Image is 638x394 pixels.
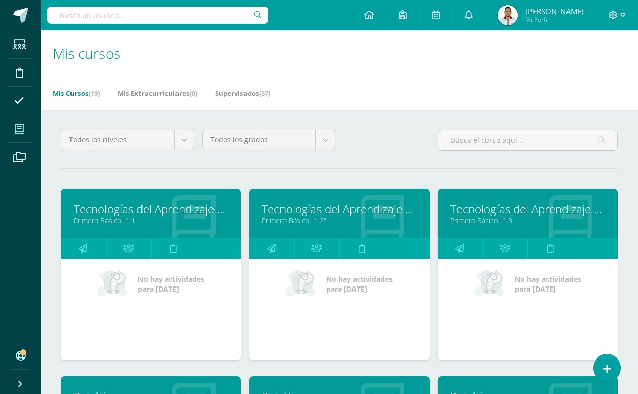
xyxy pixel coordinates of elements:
[525,15,584,24] span: Mi Perfil
[97,269,131,299] img: no_activities_small.png
[53,85,100,101] a: Mis Cursos(19)
[138,274,204,294] span: No hay actividades para [DATE]
[53,44,120,63] span: Mis cursos
[525,6,584,16] span: [PERSON_NAME]
[438,130,617,150] input: Busca el curso aquí...
[262,201,416,217] a: Tecnologías del Aprendizaje y la Comunicación
[74,216,228,225] a: Primero Básico "1.1"
[89,89,100,98] span: (19)
[286,269,319,299] img: no_activities_small.png
[210,130,308,150] span: Todos los grados
[326,274,393,294] span: No hay actividades para [DATE]
[450,216,605,225] a: Primero Básico "1.3"
[118,85,197,101] a: Mis Extracurriculares(0)
[474,269,508,299] img: no_activities_small.png
[450,201,605,217] a: Tecnologías del Aprendizaje y la Comunicación
[190,89,197,98] span: (0)
[74,201,228,217] a: Tecnologías del Aprendizaje y la Comunicación
[47,7,268,24] input: Busca un usuario...
[259,89,270,98] span: (37)
[215,85,270,101] a: Supervisados(37)
[498,5,518,25] img: c3efe4673e7e2750353020653e82772e.png
[262,216,416,225] a: Primero Básico "1.2"
[61,130,194,150] a: Todos los niveles
[69,130,167,150] span: Todos los niveles
[203,130,335,150] a: Todos los grados
[515,274,581,294] span: No hay actividades para [DATE]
